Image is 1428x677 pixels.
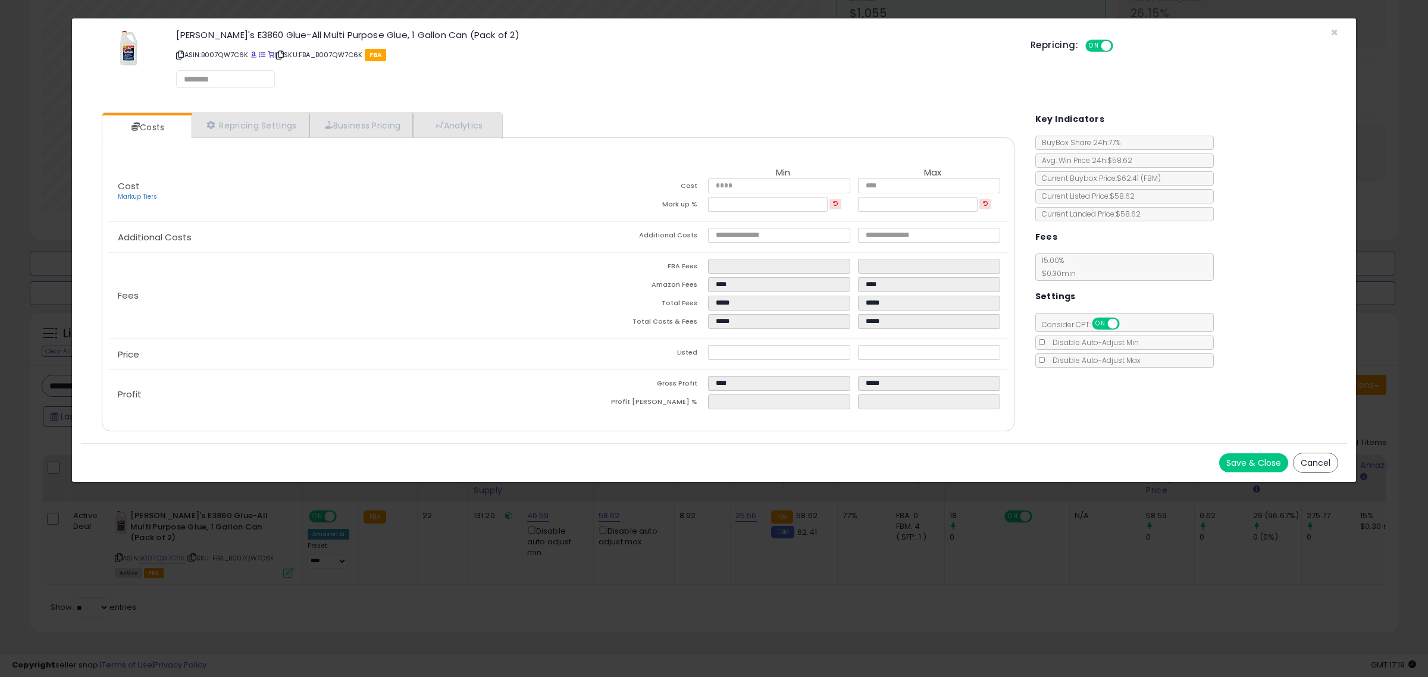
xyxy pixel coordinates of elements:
span: Disable Auto-Adjust Min [1047,337,1139,347]
p: Cost [108,181,558,202]
span: ON [1093,319,1108,329]
td: Amazon Fees [558,277,708,296]
td: Total Fees [558,296,708,314]
button: Save & Close [1219,453,1288,472]
p: Price [108,350,558,359]
td: Mark up % [558,197,708,215]
button: Cancel [1293,453,1338,473]
td: Listed [558,345,708,363]
span: Current Buybox Price: [1036,173,1161,183]
td: Gross Profit [558,376,708,394]
span: ON [1086,41,1101,51]
p: Fees [108,291,558,300]
h3: [PERSON_NAME]'s E3860 Glue-All Multi Purpose Glue, 1 Gallon Can (Pack of 2) [176,30,1013,39]
td: FBA Fees [558,259,708,277]
span: Disable Auto-Adjust Max [1047,355,1141,365]
a: Costs [102,115,190,139]
h5: Key Indicators [1035,112,1105,127]
span: ( FBM ) [1141,173,1161,183]
span: Avg. Win Price 24h: $58.62 [1036,155,1132,165]
a: All offer listings [259,50,265,59]
h5: Fees [1035,230,1058,245]
span: $62.41 [1117,173,1161,183]
th: Max [858,168,1008,178]
span: Current Landed Price: $58.62 [1036,209,1141,219]
span: × [1330,24,1338,41]
span: $0.30 min [1036,268,1076,278]
td: Profit [PERSON_NAME] % [558,394,708,413]
td: Cost [558,178,708,197]
p: ASIN: B007QW7C6K | SKU: FBA_B007QW7C6K [176,45,1013,64]
a: Analytics [413,113,501,137]
h5: Settings [1035,289,1076,304]
a: Business Pricing [309,113,414,137]
p: Additional Costs [108,233,558,242]
span: BuyBox Share 24h: 77% [1036,137,1120,148]
span: FBA [365,49,387,61]
a: Repricing Settings [192,113,309,137]
a: BuyBox page [250,50,257,59]
img: 41SvzruYGiL._SL60_.jpg [119,30,138,66]
p: Profit [108,390,558,399]
span: 15.00 % [1036,255,1076,278]
td: Total Costs & Fees [558,314,708,333]
span: OFF [1111,41,1130,51]
span: Consider CPT: [1036,319,1135,330]
span: Current Listed Price: $58.62 [1036,191,1135,201]
a: Your listing only [268,50,274,59]
span: OFF [1117,319,1136,329]
h5: Repricing: [1031,40,1078,50]
a: Markup Tiers [118,192,157,201]
td: Additional Costs [558,228,708,246]
th: Min [708,168,858,178]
